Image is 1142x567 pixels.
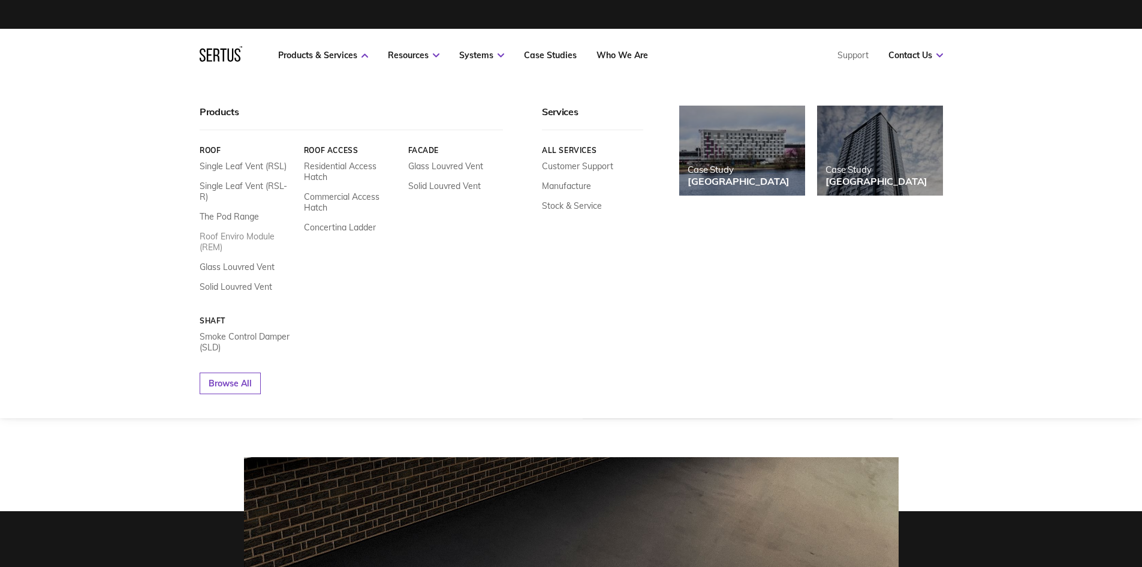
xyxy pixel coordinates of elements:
[524,50,577,61] a: Case Studies
[817,106,943,196] a: Case Study[GEOGRAPHIC_DATA]
[200,106,503,130] div: Products
[888,50,943,61] a: Contact Us
[825,164,927,175] div: Case Study
[303,161,399,182] a: Residential Access Hatch
[837,50,869,61] a: Support
[542,146,643,155] a: All services
[303,146,399,155] a: Roof Access
[459,50,504,61] a: Systems
[408,181,480,191] a: Solid Louvred Vent
[200,262,275,272] a: Glass Louvred Vent
[200,181,295,202] a: Single Leaf Vent (RSL-R)
[200,373,261,394] a: Browse All
[542,200,602,211] a: Stock & Service
[408,146,503,155] a: Facade
[200,146,295,155] a: Roof
[200,231,295,253] a: Roof Enviro Module (REM)
[200,211,259,222] a: The Pod Range
[200,281,272,292] a: Solid Louvred Vent
[303,191,399,213] a: Commercial Access Hatch
[542,106,643,130] div: Services
[388,50,439,61] a: Resources
[688,175,790,187] div: [GEOGRAPHIC_DATA]
[688,164,790,175] div: Case Study
[679,106,805,196] a: Case Study[GEOGRAPHIC_DATA]
[825,175,927,187] div: [GEOGRAPHIC_DATA]
[542,181,591,191] a: Manufacture
[596,50,648,61] a: Who We Are
[200,161,287,172] a: Single Leaf Vent (RSL)
[200,331,295,353] a: Smoke Control Damper (SLD)
[278,50,368,61] a: Products & Services
[303,222,375,233] a: Concertina Ladder
[542,161,613,172] a: Customer Support
[200,316,295,325] a: Shaft
[408,161,483,172] a: Glass Louvred Vent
